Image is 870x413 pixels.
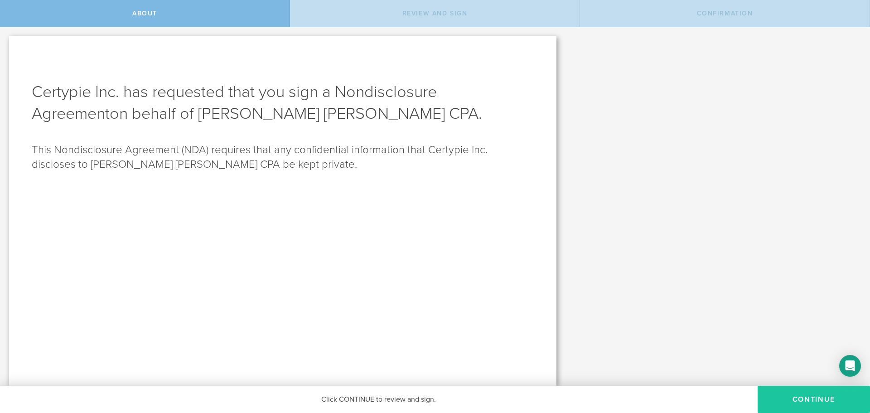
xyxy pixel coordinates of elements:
p: This Nondisclosure Agreement (NDA) requires that any confidential information that Certypie Inc. ... [32,143,534,172]
span: About [132,10,157,17]
h1: Certypie Inc. has requested that you sign a Nondisclosure Agreement . [32,81,534,125]
div: Open Intercom Messenger [839,355,861,377]
span: on behalf of [PERSON_NAME] [PERSON_NAME] CPA [110,104,478,123]
button: Continue [758,386,870,413]
span: Review and sign [402,10,468,17]
span: Confirmation [697,10,753,17]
